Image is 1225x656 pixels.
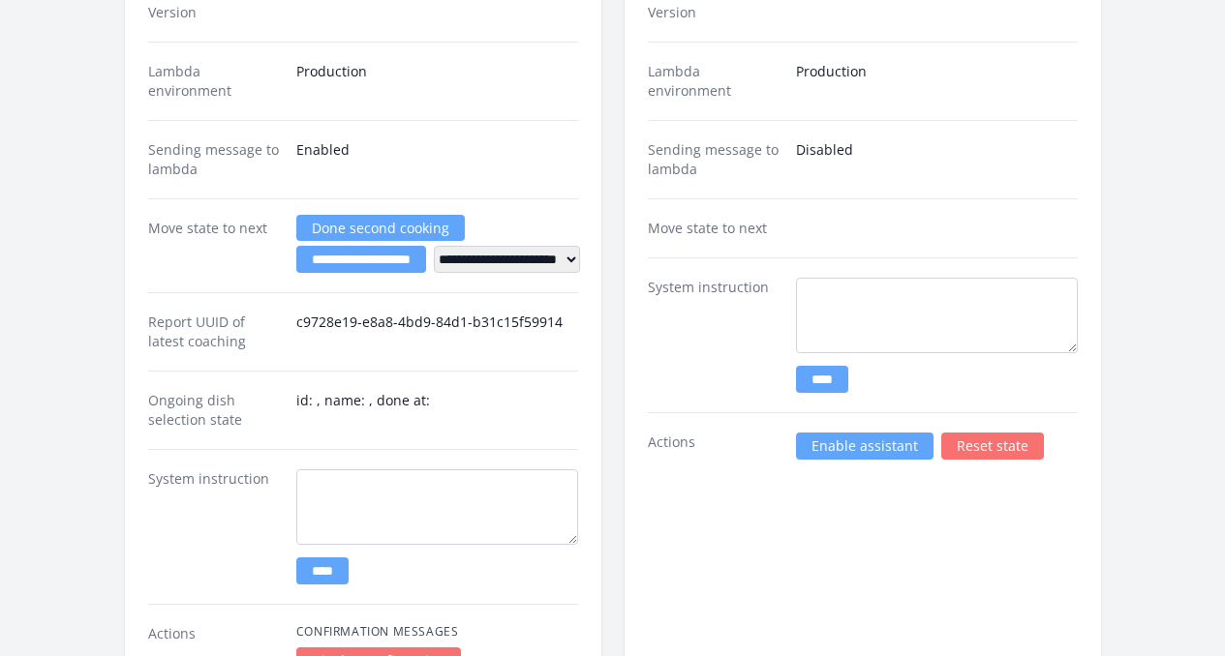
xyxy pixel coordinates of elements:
[296,140,578,179] dd: Enabled
[148,62,281,101] dt: Lambda environment
[296,624,578,640] h4: Confirmation Messages
[796,140,1078,179] dd: Disabled
[648,432,781,460] dt: Actions
[648,140,781,179] dt: Sending message to lambda
[648,3,781,22] dt: Version
[148,140,281,179] dt: Sending message to lambda
[941,432,1044,460] a: Reset state
[148,313,281,351] dt: Report UUID of latest coaching
[296,62,578,101] dd: Production
[796,62,1078,101] dd: Production
[648,62,781,101] dt: Lambda environment
[296,313,578,351] dd: c9728e19-e8a8-4bd9-84d1-b31c15f59914
[148,469,281,584] dt: System instruction
[148,219,281,273] dt: Move state to next
[648,219,781,238] dt: Move state to next
[148,3,281,22] dt: Version
[648,278,781,393] dt: System instruction
[148,391,281,430] dt: Ongoing dish selection state
[296,391,578,430] dd: id: , name: , done at:
[796,432,934,460] a: Enable assistant
[296,215,465,241] a: Done second cooking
